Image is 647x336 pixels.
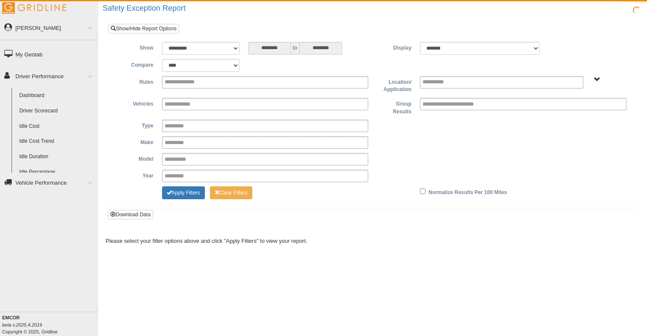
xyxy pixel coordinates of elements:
[15,165,98,180] a: Idle Percentage
[115,170,158,180] label: Year
[115,42,158,52] label: Show
[115,153,158,163] label: Model
[108,210,153,219] button: Download Data
[2,314,98,335] div: Copyright © 2025, Gridline
[106,238,307,244] span: Please select your filter options above and click "Apply Filters" to view your report.
[162,186,205,199] button: Change Filter Options
[428,186,507,197] label: Normalize Results Per 100 Miles
[210,186,252,199] button: Change Filter Options
[372,98,416,115] label: Group Results
[15,88,98,103] a: Dashboard
[103,4,647,13] h2: Safety Exception Report
[372,42,416,52] label: Display
[115,98,158,108] label: Vehicles
[15,134,98,149] a: Idle Cost Trend
[2,2,66,14] img: Gridline
[2,315,20,320] b: EMCOR
[372,76,416,94] label: Location/ Application
[15,119,98,134] a: Idle Cost
[115,120,158,130] label: Type
[115,136,158,147] label: Make
[115,59,158,69] label: Compare
[108,24,179,33] a: Show/Hide Report Options
[291,42,299,55] span: to
[2,322,42,327] i: beta v.2025.4.2019
[15,103,98,119] a: Driver Scorecard
[15,149,98,165] a: Idle Duration
[115,76,158,86] label: Rules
